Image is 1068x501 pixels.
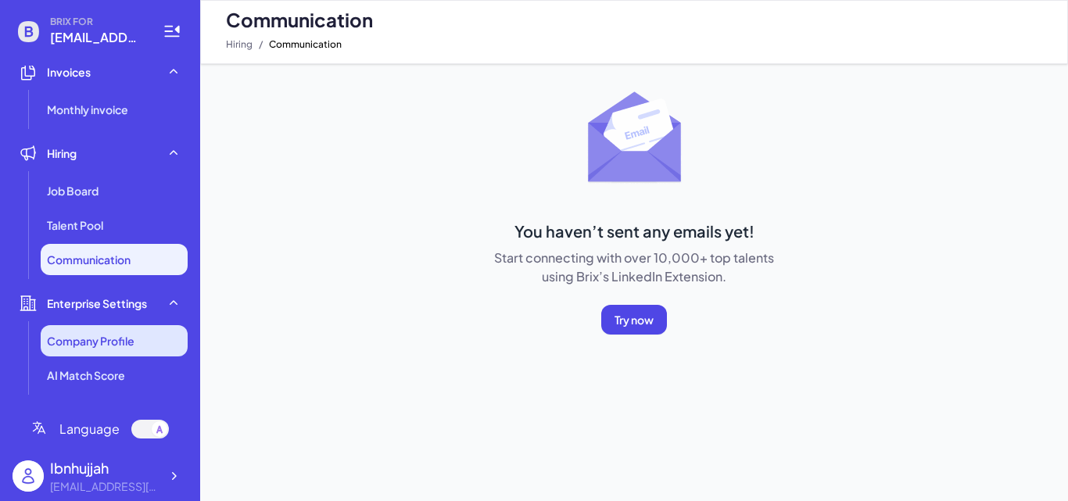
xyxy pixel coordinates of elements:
h3: You haven’t sent any emails yet! [482,220,787,242]
span: Job Board [47,183,99,199]
span: AI Match Score [47,367,125,383]
span: Invoices [47,64,91,80]
span: BRIX FOR [50,16,144,28]
span: Try now [615,313,654,327]
span: Hiring [47,145,77,161]
span: Enterprise Settings [47,295,147,311]
span: Communication [269,35,342,54]
span: Company Profile [47,333,134,349]
span: Talent Pool [47,217,103,233]
p: Start connecting with over 10,000+ top talents using Brix’s LinkedIn Extension. [482,249,787,286]
span: SULAIMANIBNHUJJAH@GMAIL.COM [50,28,144,47]
span: Communication [47,252,131,267]
span: Communication [226,7,373,32]
span: Monthly invoice [47,102,128,117]
div: SULAIMANIBNHUJJAH@GMAIL.COM [50,478,159,495]
span: / [259,35,263,54]
img: user_logo.png [13,460,44,492]
span: Language [59,420,120,438]
img: No mail [578,77,703,202]
div: Ibnhujjah [50,457,159,478]
button: Try now [601,305,667,335]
